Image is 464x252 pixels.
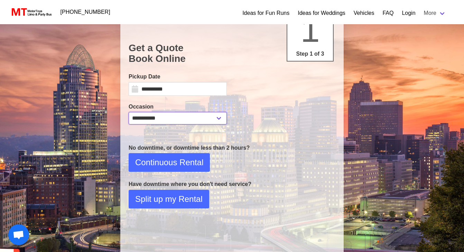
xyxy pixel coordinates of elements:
[129,153,210,172] button: Continuous Rental
[8,224,29,245] a: Open chat
[129,103,227,111] label: Occasion
[129,190,209,208] button: Split up my Rental
[242,9,289,17] a: Ideas for Fun Runs
[382,9,393,17] a: FAQ
[354,9,374,17] a: Vehicles
[56,5,114,19] a: [PHONE_NUMBER]
[300,10,320,49] span: 1
[129,144,335,152] p: No downtime, or downtime less than 2 hours?
[135,193,203,205] span: Split up my Rental
[290,50,330,58] p: Step 1 of 3
[129,73,227,81] label: Pickup Date
[10,7,52,17] img: MotorToys Logo
[298,9,345,17] a: Ideas for Weddings
[135,156,203,169] span: Continuous Rental
[129,180,335,188] p: Have downtime where you don't need service?
[420,6,450,20] a: More
[402,9,415,17] a: Login
[129,43,335,64] h1: Get a Quote Book Online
